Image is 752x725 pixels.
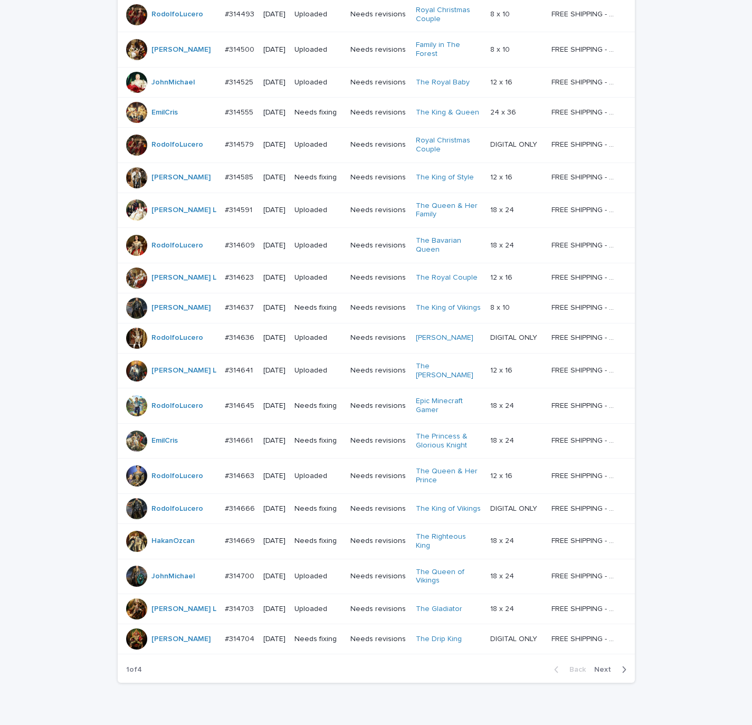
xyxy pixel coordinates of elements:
tr: [PERSON_NAME] #314585#314585 [DATE]Needs fixingNeeds revisionsThe King of Style 12 x 1612 x 16 FR... [118,163,635,193]
p: Needs revisions [350,572,407,581]
p: Needs fixing [294,173,342,182]
a: The King of Style [416,173,474,182]
a: [PERSON_NAME] [151,635,211,644]
a: Family in The Forest [416,41,482,59]
p: [DATE] [263,173,285,182]
p: #314585 [225,171,255,182]
p: DIGITAL ONLY [490,138,539,149]
p: Needs revisions [350,472,407,481]
button: Back [546,665,590,674]
p: [DATE] [263,436,285,445]
a: RodolfoLucero [151,504,203,513]
p: [DATE] [263,333,285,342]
tr: [PERSON_NAME] L #314703#314703 [DATE]UploadedNeeds revisionsThe Gladiator 18 x 2418 x 24 FREE SHI... [118,594,635,624]
p: FREE SHIPPING - preview in 1-2 business days, after your approval delivery will take 5-10 b.d. [551,364,620,375]
button: Next [590,665,635,674]
p: Needs revisions [350,108,407,117]
a: The Righteous King [416,532,482,550]
p: FREE SHIPPING - preview in 1-2 business days, after your approval delivery will take 5-10 b.d. [551,8,620,19]
p: Uploaded [294,78,342,87]
tr: [PERSON_NAME] L #314641#314641 [DATE]UploadedNeeds revisionsThe [PERSON_NAME] 12 x 1612 x 16 FREE... [118,353,635,388]
a: EmilCris [151,436,178,445]
p: #314579 [225,138,256,149]
tr: EmilCris #314661#314661 [DATE]Needs fixingNeeds revisionsThe Princess & Glorious Knight 18 x 2418... [118,423,635,459]
a: The Bavarian Queen [416,236,482,254]
p: 18 x 24 [490,535,516,546]
tr: RodolfoLucero #314609#314609 [DATE]UploadedNeeds revisionsThe Bavarian Queen 18 x 2418 x 24 FREE ... [118,228,635,263]
a: Royal Christmas Couple [416,136,482,154]
tr: RodolfoLucero #314636#314636 [DATE]UploadedNeeds revisions[PERSON_NAME] DIGITAL ONLYDIGITAL ONLY ... [118,323,635,353]
p: Needs fixing [294,303,342,312]
p: FREE SHIPPING - preview in 1-2 business days, after your approval delivery will take 5-10 b.d. [551,43,620,54]
p: [DATE] [263,635,285,644]
p: FREE SHIPPING - preview in 1-2 business days, after your approval delivery will take 5-10 b.d. [551,331,620,342]
p: #314669 [225,535,257,546]
p: [DATE] [263,273,285,282]
p: [DATE] [263,241,285,250]
p: 8 x 10 [490,8,512,19]
p: #314700 [225,570,256,581]
tr: EmilCris #314555#314555 [DATE]Needs fixingNeeds revisionsThe King & Queen 24 x 3624 x 36 FREE SHI... [118,97,635,127]
p: 18 x 24 [490,434,516,445]
a: RodolfoLucero [151,10,203,19]
p: [DATE] [263,108,285,117]
p: 18 x 24 [490,239,516,250]
p: [DATE] [263,10,285,19]
p: Uploaded [294,333,342,342]
a: The Queen of Vikings [416,568,482,586]
p: #314704 [225,633,256,644]
p: [DATE] [263,303,285,312]
p: Needs revisions [350,173,407,182]
p: Needs revisions [350,206,407,215]
a: [PERSON_NAME] [151,303,211,312]
p: FREE SHIPPING - preview in 1-2 business days, after your approval delivery will take 5-10 b.d. [551,603,620,614]
p: #314641 [225,364,255,375]
p: [DATE] [263,402,285,411]
p: [DATE] [263,605,285,614]
p: #314555 [225,106,255,117]
a: [PERSON_NAME] L [151,273,216,282]
a: Epic Minecraft Gamer [416,397,482,415]
a: The Princess & Glorious Knight [416,432,482,450]
tr: HakanOzcan #314669#314669 [DATE]Needs fixingNeeds revisionsThe Righteous King 18 x 2418 x 24 FREE... [118,524,635,559]
p: Needs revisions [350,45,407,54]
a: RodolfoLucero [151,140,203,149]
p: FREE SHIPPING - preview in 1-2 business days, after your approval delivery will take 5-10 b.d. [551,239,620,250]
tr: JohnMichael #314525#314525 [DATE]UploadedNeeds revisionsThe Royal Baby 12 x 1612 x 16 FREE SHIPPI... [118,67,635,97]
p: [DATE] [263,537,285,546]
p: #314666 [225,502,257,513]
p: Needs revisions [350,78,407,87]
tr: RodolfoLucero #314666#314666 [DATE]Needs fixingNeeds revisionsThe King of Vikings DIGITAL ONLYDIG... [118,494,635,524]
p: Needs fixing [294,504,342,513]
p: Uploaded [294,206,342,215]
a: The Gladiator [416,605,462,614]
p: FREE SHIPPING - preview in 1-2 business days, after your approval delivery will take 5-10 b.d. [551,633,620,644]
span: Next [594,666,617,673]
p: #314609 [225,239,257,250]
p: Needs revisions [350,303,407,312]
p: Uploaded [294,572,342,581]
a: The Royal Baby [416,78,470,87]
p: #314591 [225,204,254,215]
p: Uploaded [294,605,342,614]
a: HakanOzcan [151,537,195,546]
a: EmilCris [151,108,178,117]
a: [PERSON_NAME] [151,173,211,182]
p: 18 x 24 [490,570,516,581]
a: [PERSON_NAME] [416,333,473,342]
p: Uploaded [294,472,342,481]
p: [DATE] [263,472,285,481]
p: 12 x 16 [490,364,515,375]
p: DIGITAL ONLY [490,502,539,513]
a: The Drip King [416,635,462,644]
a: RodolfoLucero [151,472,203,481]
p: 24 x 36 [490,106,518,117]
a: JohnMichael [151,572,195,581]
p: Needs revisions [350,366,407,375]
p: Needs revisions [350,10,407,19]
p: Needs fixing [294,108,342,117]
a: JohnMichael [151,78,195,87]
p: Needs revisions [350,273,407,282]
p: #314636 [225,331,256,342]
p: [DATE] [263,78,285,87]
